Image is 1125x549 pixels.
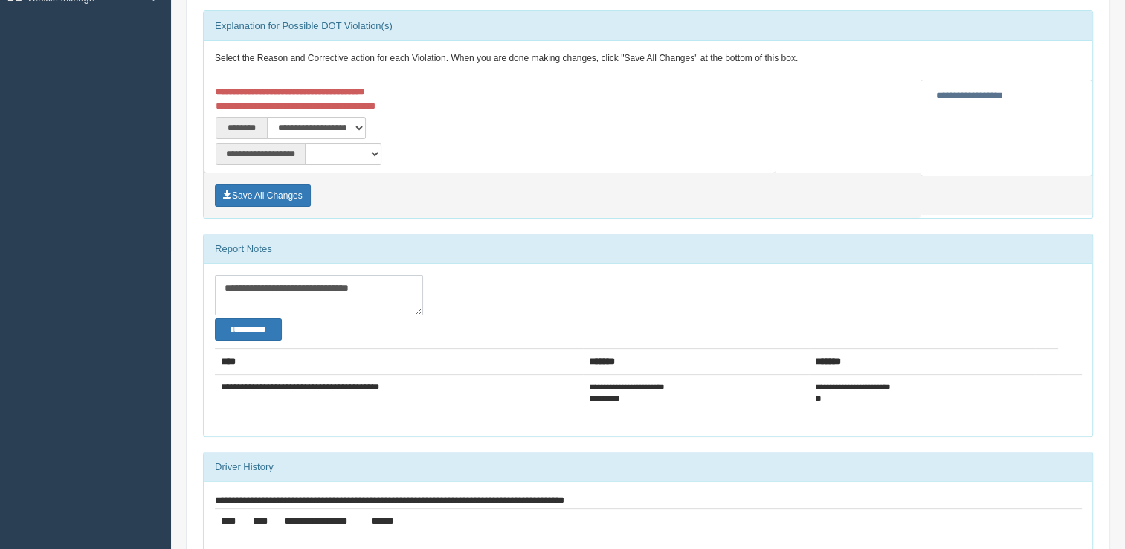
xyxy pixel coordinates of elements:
[215,318,282,341] button: Change Filter Options
[204,11,1092,41] div: Explanation for Possible DOT Violation(s)
[204,41,1092,77] div: Select the Reason and Corrective action for each Violation. When you are done making changes, cli...
[215,184,311,207] button: Save
[204,234,1092,264] div: Report Notes
[204,452,1092,482] div: Driver History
